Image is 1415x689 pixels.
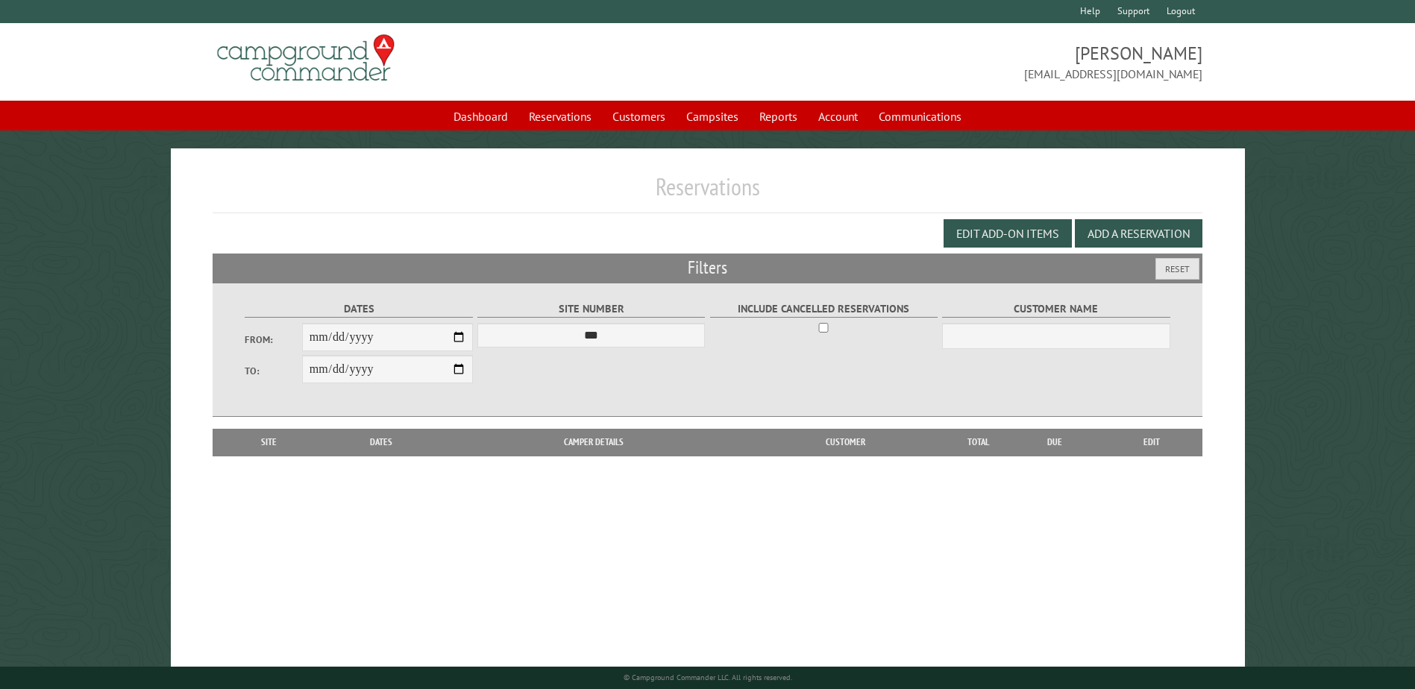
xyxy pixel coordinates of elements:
th: Total [948,429,1008,456]
th: Site [220,429,317,456]
th: Dates [318,429,445,456]
small: © Campground Commander LLC. All rights reserved. [624,673,792,682]
h2: Filters [213,254,1202,282]
label: Customer Name [942,301,1170,318]
a: Reports [750,102,806,130]
th: Customer [742,429,948,456]
a: Communications [870,102,970,130]
label: From: [245,333,301,347]
a: Reservations [520,102,600,130]
label: Site Number [477,301,705,318]
button: Edit Add-on Items [944,219,1072,248]
label: Include Cancelled Reservations [710,301,938,318]
a: Campsites [677,102,747,130]
a: Account [809,102,867,130]
button: Add a Reservation [1075,219,1202,248]
span: [PERSON_NAME] [EMAIL_ADDRESS][DOMAIN_NAME] [708,41,1202,83]
a: Dashboard [445,102,517,130]
a: Customers [603,102,674,130]
th: Camper Details [445,429,742,456]
label: Dates [245,301,472,318]
h1: Reservations [213,172,1202,213]
img: Campground Commander [213,29,399,87]
label: To: [245,364,301,378]
button: Reset [1155,258,1199,280]
th: Due [1008,429,1102,456]
th: Edit [1102,429,1202,456]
